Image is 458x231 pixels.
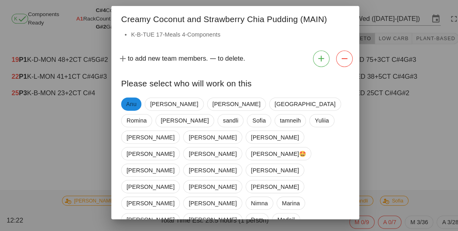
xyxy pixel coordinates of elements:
span: [PERSON_NAME] [184,182,230,194]
span: [PERSON_NAME] [184,149,230,161]
span: Nimna [244,198,261,210]
span: tamneih [272,117,293,129]
span: [PERSON_NAME] [157,117,203,129]
span: [PERSON_NAME] [244,166,291,178]
span: Romina [123,117,143,129]
span: [PERSON_NAME] [244,182,291,194]
span: Dom [244,214,256,226]
span: Sofia [246,117,258,129]
span: [PERSON_NAME] [184,214,230,226]
span: [PERSON_NAME] [184,166,230,178]
div: Please select who will work on this [108,74,350,98]
span: [PERSON_NAME] [207,101,254,113]
span: Yuliia [306,117,320,129]
span: [PERSON_NAME] [123,149,170,161]
span: [PERSON_NAME] [123,214,170,226]
span: [PERSON_NAME] [244,133,291,145]
span: [PERSON_NAME]🤩 [244,149,298,161]
span: Madail [270,214,287,226]
span: [PERSON_NAME] [123,166,170,178]
div: Creamy Coconut and Strawberry Chia Pudding (MAIN) [108,12,350,35]
span: [PERSON_NAME] [184,198,230,210]
span: [PERSON_NAME] [123,198,170,210]
span: sandli [217,117,232,129]
span: [PERSON_NAME] [123,133,170,145]
li: K-B-TUE 17-Meals 4-Components [128,35,340,44]
span: [PERSON_NAME] [184,133,230,145]
div: to add new team members. to delete. [108,52,350,74]
span: Marina [274,198,292,210]
span: Anu [123,101,133,114]
span: [PERSON_NAME] [146,101,193,113]
span: [PERSON_NAME] [123,182,170,194]
span: [GEOGRAPHIC_DATA] [267,101,326,113]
